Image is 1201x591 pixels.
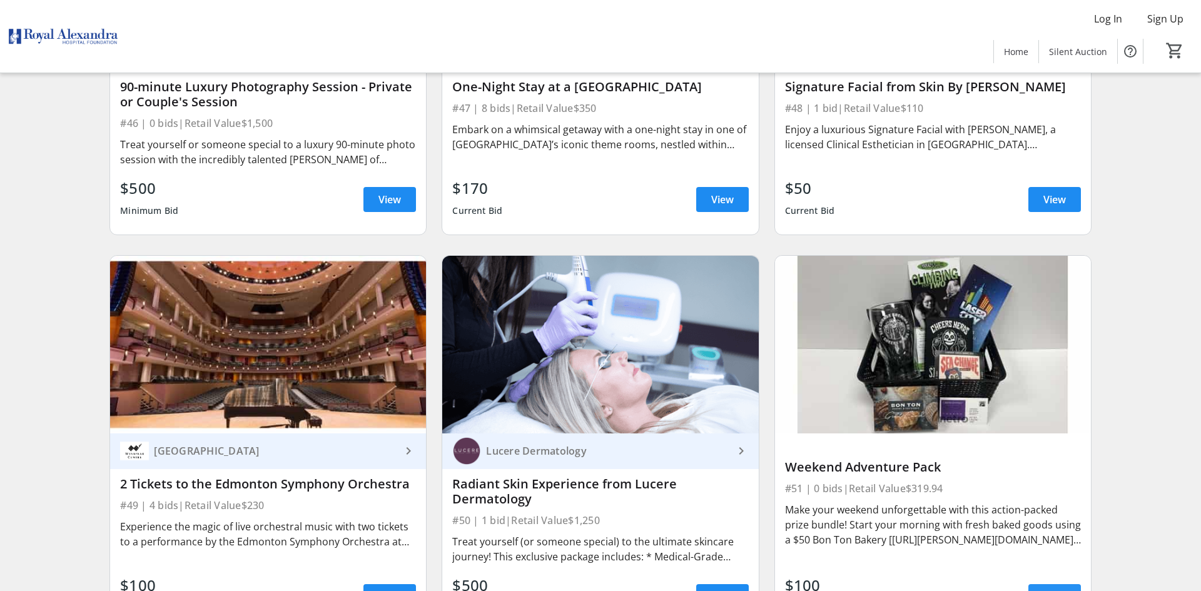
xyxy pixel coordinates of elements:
span: View [378,192,401,207]
a: Lucere DermatologyLucere Dermatology [442,433,758,469]
a: View [363,187,416,212]
div: Minimum Bid [120,200,178,222]
div: Radiant Skin Experience from Lucere Dermatology [452,477,748,507]
button: Log In [1084,9,1132,29]
div: Lucere Dermatology [481,445,733,457]
a: View [696,187,749,212]
div: Current Bid [785,200,835,222]
img: Winspear Centre [120,437,149,465]
div: 90-minute Luxury Photography Session - Private or Couple's Session [120,79,416,109]
div: Signature Facial from Skin By [PERSON_NAME] [785,79,1081,94]
a: Home [994,40,1038,63]
div: Treat yourself (or someone special) to the ultimate skincare journey! This exclusive package incl... [452,534,748,564]
div: Current Bid [452,200,502,222]
span: Silent Auction [1049,45,1107,58]
div: #47 | 8 bids | Retail Value $350 [452,99,748,117]
div: [GEOGRAPHIC_DATA] [149,445,401,457]
div: Treat yourself or someone special to a luxury 90-minute photo session with the incredibly talente... [120,137,416,167]
button: Help [1118,39,1143,64]
div: One-Night Stay at a [GEOGRAPHIC_DATA] [452,79,748,94]
div: Make your weekend unforgettable with this action-packed prize bundle! Start your morning with fre... [785,502,1081,547]
a: Silent Auction [1039,40,1117,63]
span: Home [1004,45,1028,58]
img: Royal Alexandra Hospital Foundation's Logo [8,5,119,68]
div: #49 | 4 bids | Retail Value $230 [120,497,416,514]
div: Enjoy a luxurious Signature Facial with [PERSON_NAME], a licensed Clinical Esthetician in [GEOGRA... [785,122,1081,152]
div: $170 [452,177,502,200]
div: #46 | 0 bids | Retail Value $1,500 [120,114,416,132]
div: #48 | 1 bid | Retail Value $110 [785,99,1081,117]
img: Radiant Skin Experience from Lucere Dermatology [442,256,758,433]
div: Weekend Adventure Pack [785,460,1081,475]
div: #51 | 0 bids | Retail Value $319.94 [785,480,1081,497]
a: Winspear Centre[GEOGRAPHIC_DATA] [110,433,426,469]
button: Cart [1163,39,1186,62]
mat-icon: keyboard_arrow_right [401,443,416,458]
div: Experience the magic of live orchestral music with two tickets to a performance by the Edmonton S... [120,519,416,549]
div: $50 [785,177,835,200]
div: Embark on a whimsical getaway with a one-night stay in one of [GEOGRAPHIC_DATA]’s iconic theme ro... [452,122,748,152]
span: View [1043,192,1066,207]
a: View [1028,187,1081,212]
div: $500 [120,177,178,200]
span: Sign Up [1147,11,1183,26]
button: Sign Up [1137,9,1193,29]
mat-icon: keyboard_arrow_right [734,443,749,458]
img: Weekend Adventure Pack [775,256,1091,433]
div: 2 Tickets to the Edmonton Symphony Orchestra [120,477,416,492]
img: Lucere Dermatology [452,437,481,465]
span: View [711,192,734,207]
div: #50 | 1 bid | Retail Value $1,250 [452,512,748,529]
img: 2 Tickets to the Edmonton Symphony Orchestra [110,256,426,433]
span: Log In [1094,11,1122,26]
